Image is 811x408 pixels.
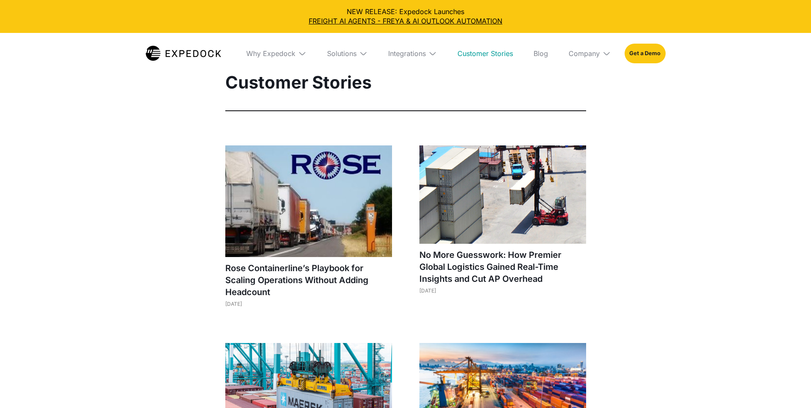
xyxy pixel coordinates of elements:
h1: No More Guesswork: How Premier Global Logistics Gained Real-Time Insights and Cut AP Overhead [419,249,586,285]
div: [DATE] [225,301,392,307]
a: Rose Containerline’s Playbook for Scaling Operations Without Adding Headcount[DATE] [225,145,392,316]
a: Get a Demo [625,44,665,63]
div: Why Expedock [246,49,295,58]
h1: Customer Stories [225,72,586,93]
a: Customer Stories [451,33,520,74]
a: No More Guesswork: How Premier Global Logistics Gained Real-Time Insights and Cut AP Overhead[DATE] [419,145,586,302]
div: NEW RELEASE: Expedock Launches [7,7,804,26]
a: FREIGHT AI AGENTS - FREYA & AI OUTLOOK AUTOMATION [7,16,804,26]
div: Company [569,49,600,58]
h1: Rose Containerline’s Playbook for Scaling Operations Without Adding Headcount [225,262,392,298]
div: [DATE] [419,287,586,294]
div: Integrations [388,49,426,58]
a: Blog [527,33,555,74]
div: Solutions [327,49,357,58]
